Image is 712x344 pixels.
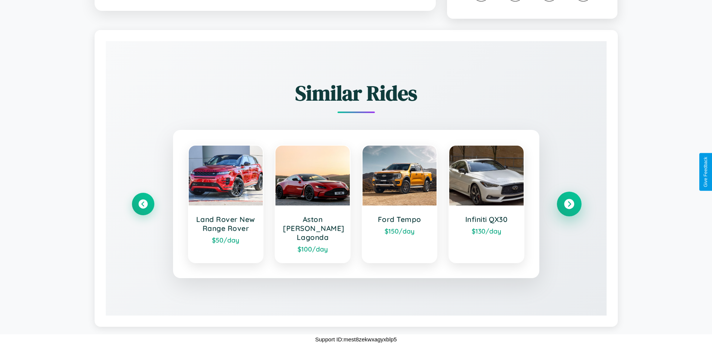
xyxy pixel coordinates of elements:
h2: Similar Rides [132,79,580,107]
div: $ 150 /day [370,227,429,235]
h3: Aston [PERSON_NAME] Lagonda [283,215,342,242]
h3: Land Rover New Range Rover [196,215,256,233]
a: Infiniti QX30$130/day [449,145,524,263]
div: $ 100 /day [283,245,342,253]
h3: Infiniti QX30 [457,215,516,224]
a: Aston [PERSON_NAME] Lagonda$100/day [275,145,351,263]
div: $ 130 /day [457,227,516,235]
a: Ford Tempo$150/day [362,145,438,263]
div: Give Feedback [703,157,708,187]
a: Land Rover New Range Rover$50/day [188,145,264,263]
div: $ 50 /day [196,236,256,244]
h3: Ford Tempo [370,215,429,224]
